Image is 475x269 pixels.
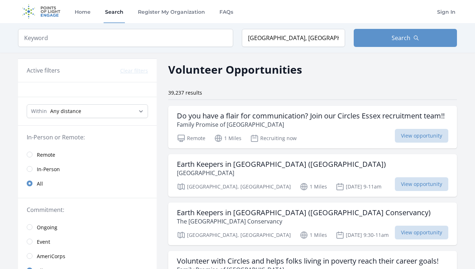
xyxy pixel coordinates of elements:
h3: Earth Keepers in [GEOGRAPHIC_DATA] ([GEOGRAPHIC_DATA]) [177,160,386,169]
h2: Volunteer Opportunities [168,61,302,78]
h3: Earth Keepers in [GEOGRAPHIC_DATA] ([GEOGRAPHIC_DATA] Conservancy) [177,208,431,217]
button: Clear filters [120,67,148,74]
p: [DATE] 9:30-11am [336,231,389,239]
legend: Commitment: [27,205,148,214]
a: Remote [18,147,157,162]
p: Family Promise of [GEOGRAPHIC_DATA] [177,120,445,129]
span: 39,237 results [168,89,202,96]
a: Earth Keepers in [GEOGRAPHIC_DATA] ([GEOGRAPHIC_DATA] Conservancy) The [GEOGRAPHIC_DATA] Conserva... [168,203,457,245]
a: AmeriCorps [18,249,157,263]
span: All [37,180,43,187]
p: 1 Miles [300,182,327,191]
select: Search Radius [27,104,148,118]
a: Ongoing [18,220,157,234]
p: The [GEOGRAPHIC_DATA] Conservancy [177,217,431,226]
p: [GEOGRAPHIC_DATA], [GEOGRAPHIC_DATA] [177,231,291,239]
h3: Do you have a flair for communication? Join our Circles Essex recruitment team!! [177,112,445,120]
span: Remote [37,151,55,159]
p: [GEOGRAPHIC_DATA] [177,169,386,177]
h3: Active filters [27,66,60,75]
legend: In-Person or Remote: [27,133,148,142]
span: In-Person [37,166,60,173]
input: Location [242,29,345,47]
input: Keyword [18,29,233,47]
a: Do you have a flair for communication? Join our Circles Essex recruitment team!! Family Promise o... [168,106,457,148]
p: [GEOGRAPHIC_DATA], [GEOGRAPHIC_DATA] [177,182,291,191]
button: Search [354,29,457,47]
span: AmeriCorps [37,253,65,260]
p: [DATE] 9-11am [336,182,382,191]
span: View opportunity [395,129,448,143]
p: 1 Miles [300,231,327,239]
h3: Volunteer with Circles and helps folks living in poverty reach their career goals! [177,257,439,265]
span: View opportunity [395,226,448,239]
p: 1 Miles [214,134,241,143]
a: Earth Keepers in [GEOGRAPHIC_DATA] ([GEOGRAPHIC_DATA]) [GEOGRAPHIC_DATA] [GEOGRAPHIC_DATA], [GEOG... [168,154,457,197]
a: Event [18,234,157,249]
span: Search [392,34,410,42]
p: Remote [177,134,205,143]
p: Recruiting now [250,134,297,143]
span: Ongoing [37,224,57,231]
a: All [18,176,157,191]
span: View opportunity [395,177,448,191]
a: In-Person [18,162,157,176]
span: Event [37,238,50,246]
